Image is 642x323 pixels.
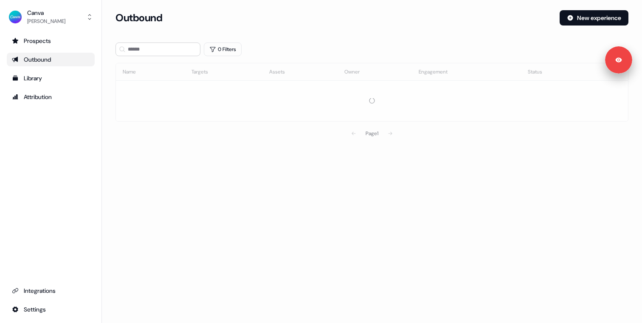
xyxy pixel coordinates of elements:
div: Attribution [12,93,90,101]
div: Settings [12,305,90,314]
div: Outbound [12,55,90,64]
div: Integrations [12,286,90,295]
h3: Outbound [115,11,162,24]
a: Go to prospects [7,34,95,48]
a: Go to integrations [7,303,95,316]
a: Go to outbound experience [7,53,95,66]
a: Go to attribution [7,90,95,104]
div: Canva [27,8,65,17]
button: Canva[PERSON_NAME] [7,7,95,27]
button: 0 Filters [204,42,242,56]
div: Library [12,74,90,82]
a: Go to integrations [7,284,95,297]
div: [PERSON_NAME] [27,17,65,25]
a: Go to templates [7,71,95,85]
div: Prospects [12,37,90,45]
button: New experience [560,10,628,25]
